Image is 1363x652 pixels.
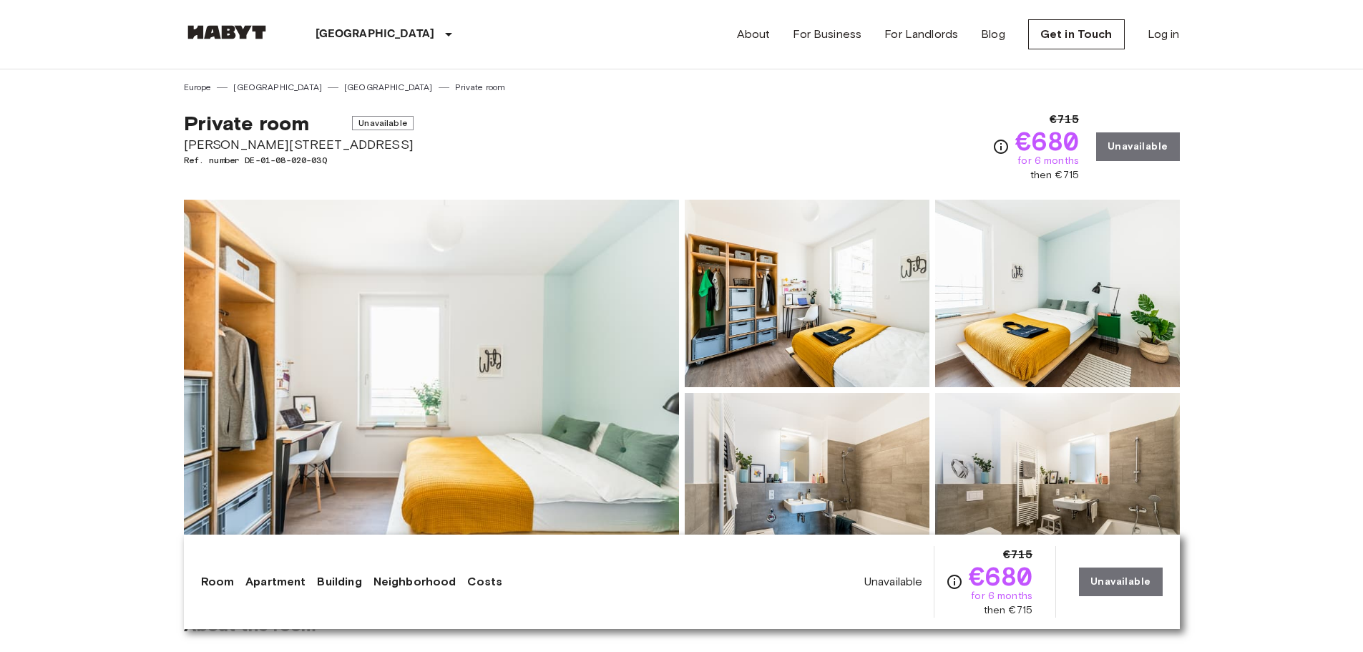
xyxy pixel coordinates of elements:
img: Habyt [184,25,270,39]
a: Private room [455,81,506,94]
a: Room [201,573,235,590]
a: Costs [467,573,502,590]
img: Picture of unit DE-01-08-020-03Q [935,393,1180,580]
img: Marketing picture of unit DE-01-08-020-03Q [184,200,679,580]
span: for 6 months [1017,154,1079,168]
a: Get in Touch [1028,19,1125,49]
a: Neighborhood [373,573,456,590]
a: For Business [793,26,861,43]
a: Europe [184,81,212,94]
svg: Check cost overview for full price breakdown. Please note that discounts apply to new joiners onl... [946,573,963,590]
span: €715 [1050,111,1079,128]
span: [PERSON_NAME][STREET_ADDRESS] [184,135,414,154]
span: €680 [1015,128,1079,154]
span: Private room [184,111,310,135]
a: Building [317,573,361,590]
img: Picture of unit DE-01-08-020-03Q [935,200,1180,387]
svg: Check cost overview for full price breakdown. Please note that discounts apply to new joiners onl... [992,138,1010,155]
a: About [737,26,771,43]
span: Unavailable [352,116,414,130]
span: then €715 [1030,168,1079,183]
span: €715 [1003,546,1032,563]
span: then €715 [984,603,1032,618]
a: For Landlords [884,26,958,43]
span: for 6 months [971,589,1032,603]
span: Unavailable [864,574,923,590]
a: Log in [1148,26,1180,43]
img: Picture of unit DE-01-08-020-03Q [685,200,929,387]
a: [GEOGRAPHIC_DATA] [233,81,322,94]
a: Blog [981,26,1005,43]
p: [GEOGRAPHIC_DATA] [316,26,435,43]
a: Apartment [245,573,306,590]
span: Ref. number DE-01-08-020-03Q [184,154,414,167]
img: Picture of unit DE-01-08-020-03Q [685,393,929,580]
a: [GEOGRAPHIC_DATA] [344,81,433,94]
span: €680 [969,563,1032,589]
